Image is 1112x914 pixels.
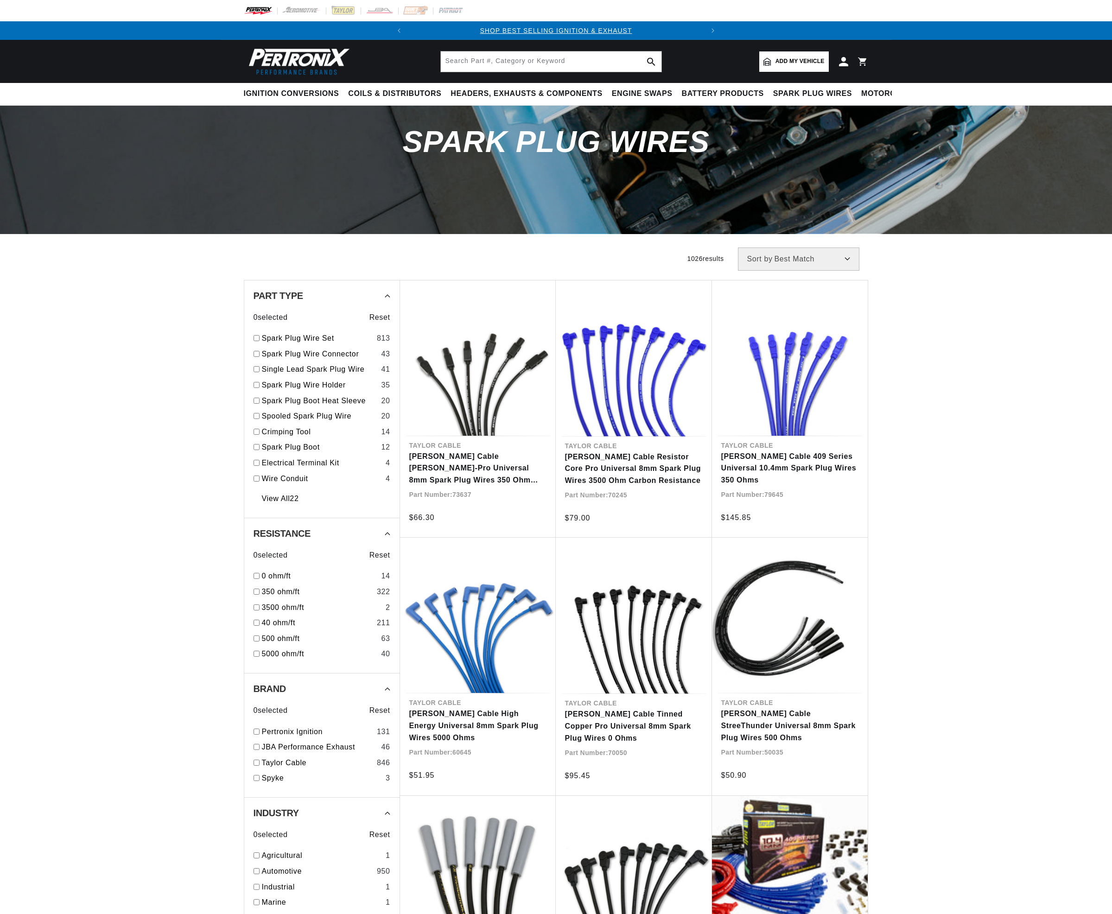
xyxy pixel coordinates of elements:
[262,850,382,862] a: Agricultural
[747,255,773,263] span: Sort by
[738,248,859,271] select: Sort by
[377,757,390,769] div: 846
[769,83,857,105] summary: Spark Plug Wires
[244,89,339,99] span: Ignition Conversions
[402,125,709,159] span: Spark Plug Wires
[244,83,344,105] summary: Ignition Conversions
[377,617,390,629] div: 211
[254,291,303,300] span: Part Type
[386,602,390,614] div: 2
[441,51,661,72] input: Search Part #, Category or Keyword
[775,57,825,66] span: Add my vehicle
[381,379,390,391] div: 35
[377,726,390,738] div: 131
[721,708,858,743] a: [PERSON_NAME] Cable StreeThunder Universal 8mm Spark Plug Wires 500 Ohms
[408,25,703,36] div: Announcement
[641,51,661,72] button: search button
[704,21,722,40] button: Translation missing: en.sections.announcements.next_announcement
[682,89,764,99] span: Battery Products
[408,25,703,36] div: 1 of 2
[262,457,382,469] a: Electrical Terminal Kit
[262,570,378,582] a: 0 ohm/ft
[386,473,390,485] div: 4
[369,549,390,561] span: Reset
[262,726,373,738] a: Pertronix Ignition
[369,829,390,841] span: Reset
[381,410,390,422] div: 20
[262,379,378,391] a: Spark Plug Wire Holder
[262,648,378,660] a: 5000 ohm/ft
[409,451,546,486] a: [PERSON_NAME] Cable [PERSON_NAME]-Pro Universal 8mm Spark Plug Wires 350 Ohm Suppression
[254,529,311,538] span: Resistance
[381,363,390,375] div: 41
[480,27,632,34] a: SHOP BEST SELLING IGNITION & EXHAUST
[254,829,288,841] span: 0 selected
[262,633,378,645] a: 500 ohm/ft
[262,586,373,598] a: 350 ohm/ft
[262,602,382,614] a: 3500 ohm/ft
[377,865,390,877] div: 950
[565,708,703,744] a: [PERSON_NAME] Cable Tinned Copper Pro Universal 8mm Spark Plug Wires 0 Ohms
[386,881,390,893] div: 1
[381,741,390,753] div: 46
[254,684,286,693] span: Brand
[861,89,916,99] span: Motorcycle
[381,633,390,645] div: 63
[381,570,390,582] div: 14
[409,708,546,743] a: [PERSON_NAME] Cable High Energy Universal 8mm Spark Plug Wires 5000 Ohms
[343,83,446,105] summary: Coils & Distributors
[262,473,382,485] a: Wire Conduit
[390,21,408,40] button: Translation missing: en.sections.announcements.previous_announcement
[377,586,390,598] div: 322
[369,311,390,324] span: Reset
[369,705,390,717] span: Reset
[381,426,390,438] div: 14
[451,89,602,99] span: Headers, Exhausts & Components
[262,881,382,893] a: Industrial
[565,451,703,487] a: [PERSON_NAME] Cable Resistor Core Pro Universal 8mm Spark Plug Wires 3500 Ohm Carbon Resistance
[254,549,288,561] span: 0 selected
[262,493,299,505] a: View All 22
[677,83,769,105] summary: Battery Products
[381,348,390,360] div: 43
[607,83,677,105] summary: Engine Swaps
[262,441,378,453] a: Spark Plug Boot
[386,850,390,862] div: 1
[612,89,673,99] span: Engine Swaps
[262,741,378,753] a: JBA Performance Exhaust
[221,21,892,40] slideshow-component: Translation missing: en.sections.announcements.announcement_bar
[262,410,378,422] a: Spooled Spark Plug Wire
[262,617,373,629] a: 40 ohm/ft
[262,896,382,908] a: Marine
[381,441,390,453] div: 12
[377,332,390,344] div: 813
[262,363,378,375] a: Single Lead Spark Plug Wire
[262,757,373,769] a: Taylor Cable
[386,457,390,469] div: 4
[262,332,373,344] a: Spark Plug Wire Set
[254,705,288,717] span: 0 selected
[386,772,390,784] div: 3
[254,311,288,324] span: 0 selected
[262,865,373,877] a: Automotive
[262,426,378,438] a: Crimping Tool
[759,51,829,72] a: Add my vehicle
[348,89,441,99] span: Coils & Distributors
[262,348,378,360] a: Spark Plug Wire Connector
[262,772,382,784] a: Spyke
[721,451,858,486] a: [PERSON_NAME] Cable 409 Series Universal 10.4mm Spark Plug Wires 350 Ohms
[687,255,724,262] span: 1026 results
[446,83,607,105] summary: Headers, Exhausts & Components
[244,45,350,77] img: Pertronix
[773,89,852,99] span: Spark Plug Wires
[254,808,299,818] span: Industry
[262,395,378,407] a: Spark Plug Boot Heat Sleeve
[857,83,921,105] summary: Motorcycle
[386,896,390,908] div: 1
[381,648,390,660] div: 40
[381,395,390,407] div: 20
